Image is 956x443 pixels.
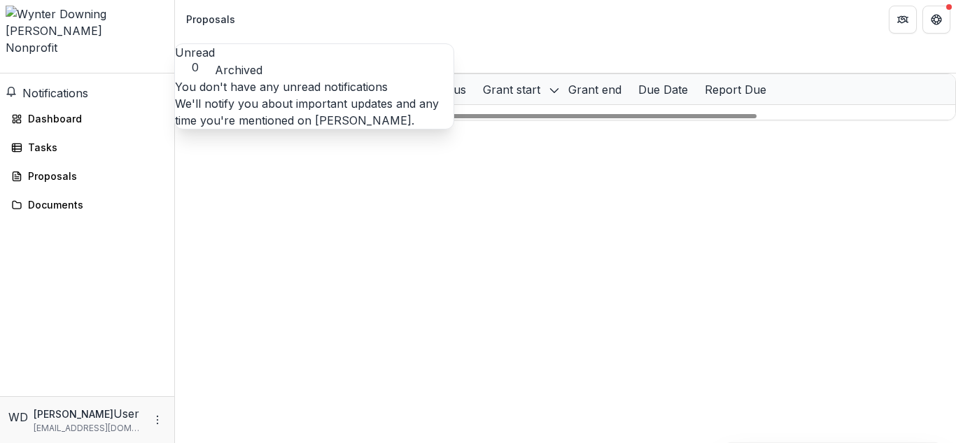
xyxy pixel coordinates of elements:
p: You don't have any unread notifications [175,78,454,95]
a: Proposals [6,164,169,188]
div: Grant end [560,74,630,104]
div: Grant end [560,81,630,98]
a: Documents [6,193,169,216]
div: Proposals [28,169,157,183]
div: Report Due [696,74,775,104]
button: Partners [889,6,917,34]
a: Dashboard [6,107,169,130]
div: Proposals [186,12,235,27]
button: More [149,412,166,428]
svg: sorted descending [549,85,560,96]
p: We'll notify you about important updates and any time you're mentioned on [PERSON_NAME]. [175,95,454,129]
button: Get Help [922,6,950,34]
a: Tasks [6,136,169,159]
span: Nonprofit [6,41,57,55]
div: Report Due [696,81,775,98]
span: 0 [175,61,215,74]
div: Wynter Downing [8,409,28,426]
div: Dashboard [28,111,157,126]
div: Grant start [475,74,560,104]
p: [EMAIL_ADDRESS][DOMAIN_NAME] [34,422,143,435]
p: [PERSON_NAME] [34,407,113,421]
div: Due Date [630,74,696,104]
img: Wynter Downing [6,6,169,22]
div: Documents [28,197,157,212]
button: Notifications [6,85,88,101]
p: No data available [176,105,955,120]
div: [PERSON_NAME] [6,22,169,39]
nav: breadcrumb [181,9,241,29]
div: Grant start [475,81,549,98]
div: Tasks [28,140,157,155]
p: User [113,405,139,422]
span: Notifications [22,86,88,100]
button: Archived [215,62,262,78]
div: Due Date [630,81,696,98]
button: Unread [175,44,215,74]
